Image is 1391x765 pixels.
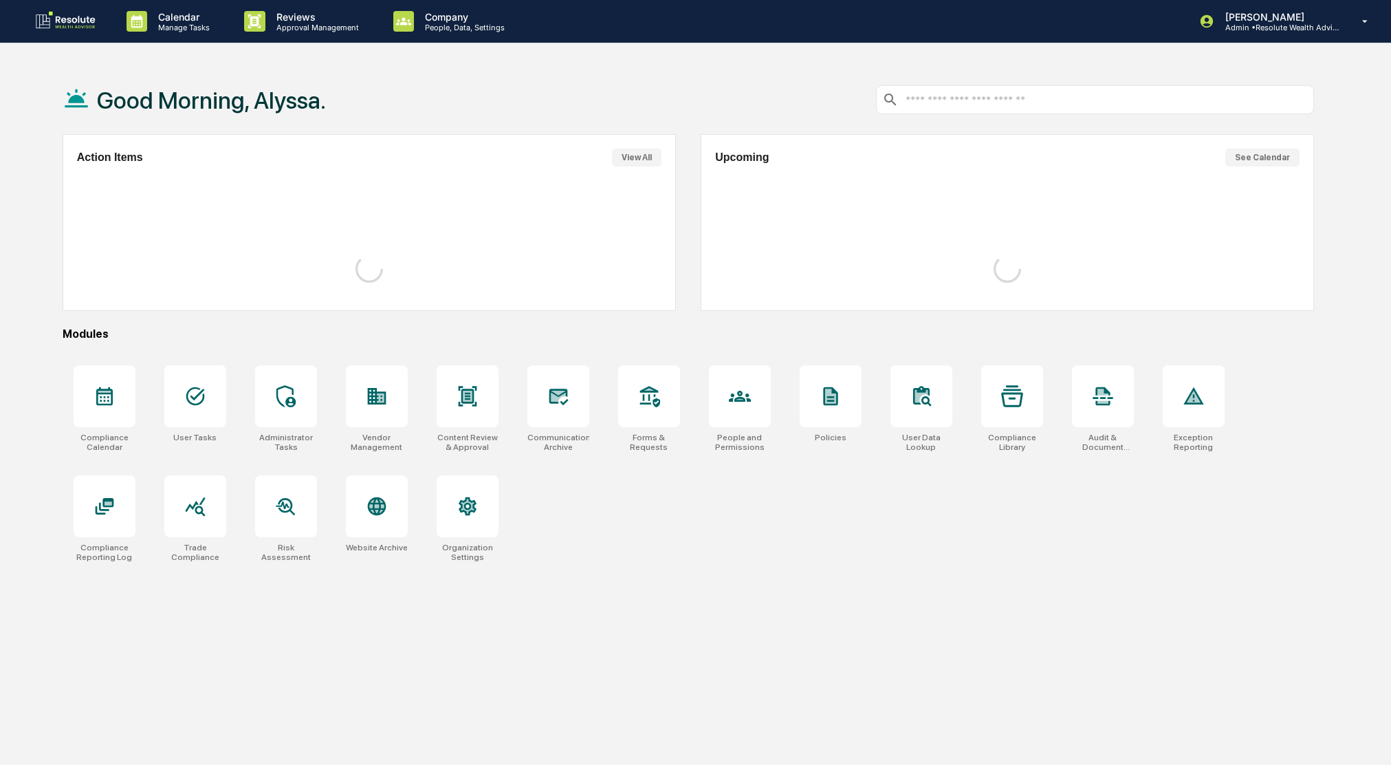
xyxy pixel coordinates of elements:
div: User Tasks [173,433,217,442]
div: Exception Reporting [1163,433,1225,452]
p: Company [414,11,512,23]
div: Modules [63,327,1315,341]
h1: Good Morning, Alyssa. [97,87,326,114]
div: Administrator Tasks [255,433,317,452]
p: Approval Management [265,23,366,32]
div: Compliance Library [981,433,1043,452]
h2: Upcoming [715,151,769,164]
img: logo [33,10,99,32]
p: Calendar [147,11,217,23]
button: See Calendar [1225,149,1300,166]
div: Forms & Requests [618,433,680,452]
h2: Action Items [77,151,143,164]
p: [PERSON_NAME] [1214,11,1342,23]
div: Vendor Management [346,433,408,452]
button: View All [612,149,661,166]
div: People and Permissions [709,433,771,452]
div: Website Archive [346,543,408,552]
p: People, Data, Settings [414,23,512,32]
div: Organization Settings [437,543,499,562]
p: Reviews [265,11,366,23]
div: Trade Compliance [164,543,226,562]
p: Admin • Resolute Wealth Advisor [1214,23,1342,32]
div: User Data Lookup [890,433,952,452]
p: Manage Tasks [147,23,217,32]
div: Content Review & Approval [437,433,499,452]
div: Compliance Reporting Log [74,543,135,562]
div: Compliance Calendar [74,433,135,452]
div: Risk Assessment [255,543,317,562]
div: Communications Archive [527,433,589,452]
div: Policies [815,433,846,442]
div: Audit & Document Logs [1072,433,1134,452]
